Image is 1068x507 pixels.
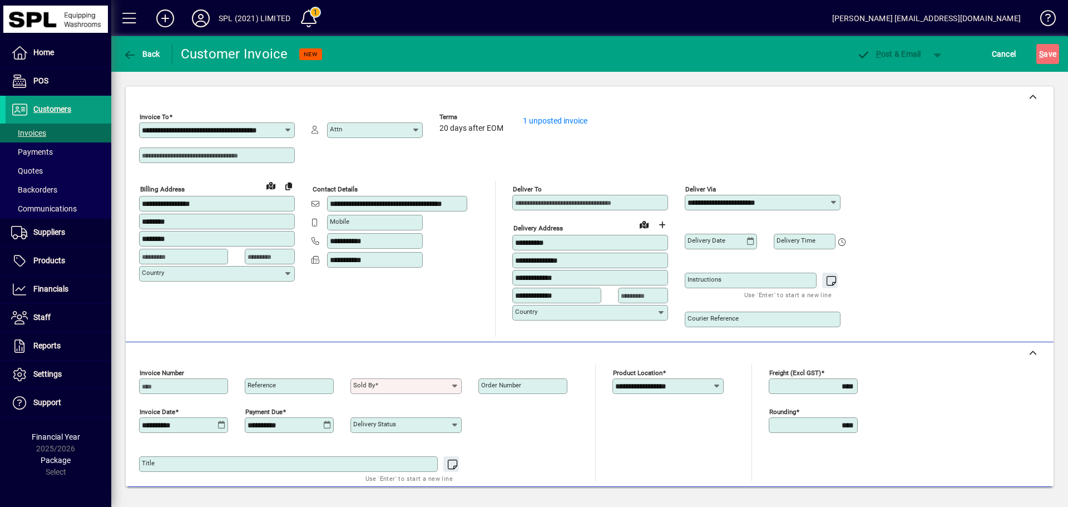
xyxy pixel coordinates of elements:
a: POS [6,67,111,95]
span: Backorders [11,185,57,194]
mat-label: Freight (excl GST) [769,369,821,377]
mat-label: Payment due [245,408,283,416]
a: Quotes [6,161,111,180]
span: POS [33,76,48,85]
button: Cancel [989,44,1019,64]
mat-hint: Use 'Enter' to start a new line [365,472,453,485]
mat-label: Invoice number [140,369,184,377]
mat-label: Mobile [330,218,349,225]
div: Customer Invoice [181,45,288,63]
span: Invoices [11,129,46,137]
mat-hint: Use 'Enter' to start a new line [744,288,832,301]
a: Financials [6,275,111,303]
app-page-header-button: Back [111,44,172,64]
span: Back [123,50,160,58]
mat-label: Delivery date [688,237,725,244]
a: Payments [6,142,111,161]
span: Communications [11,204,77,213]
a: Home [6,39,111,67]
mat-label: Deliver To [513,185,542,193]
div: SPL (2021) LIMITED [219,9,290,27]
mat-label: Attn [330,125,342,133]
span: NEW [304,51,318,58]
a: Settings [6,361,111,388]
span: Financials [33,284,68,293]
mat-label: Invoice To [140,113,169,121]
mat-label: Product location [613,369,662,377]
span: Home [33,48,54,57]
span: Reports [33,341,61,350]
mat-label: Invoice date [140,408,175,416]
mat-label: Deliver via [685,185,716,193]
a: Products [6,247,111,275]
mat-label: Title [142,459,155,467]
button: Save [1036,44,1059,64]
a: Support [6,389,111,417]
span: Financial Year [32,432,80,441]
mat-label: Order number [481,381,521,389]
mat-label: Delivery time [777,237,815,244]
mat-label: Delivery status [353,420,396,428]
span: Support [33,398,61,407]
button: Copy to Delivery address [280,177,298,195]
mat-label: Reference [248,381,276,389]
button: Back [120,44,163,64]
span: S [1039,50,1044,58]
span: Payments [11,147,53,156]
button: Post & Email [851,44,927,64]
button: Profile [183,8,219,28]
span: Package [41,456,71,465]
span: Settings [33,370,62,378]
span: Customers [33,105,71,114]
span: Products [33,256,65,265]
span: 20 days after EOM [439,124,503,133]
a: Reports [6,332,111,360]
button: Add [147,8,183,28]
a: Backorders [6,180,111,199]
a: Communications [6,199,111,218]
span: ost & Email [857,50,921,58]
a: View on map [635,215,653,233]
a: Knowledge Base [1032,2,1054,38]
span: Suppliers [33,228,65,237]
div: [PERSON_NAME] [EMAIL_ADDRESS][DOMAIN_NAME] [832,9,1021,27]
span: Quotes [11,166,43,175]
mat-label: Country [515,308,537,316]
a: Suppliers [6,219,111,247]
mat-label: Courier Reference [688,314,739,322]
span: Terms [439,114,506,121]
span: P [876,50,881,58]
mat-label: Sold by [353,381,375,389]
span: Cancel [992,45,1016,63]
a: 1 unposted invoice [523,116,587,125]
span: Staff [33,313,51,322]
a: Staff [6,304,111,332]
mat-label: Country [142,269,164,277]
mat-label: Rounding [769,408,796,416]
mat-label: Instructions [688,275,721,283]
a: Invoices [6,124,111,142]
span: ave [1039,45,1056,63]
button: Choose address [653,216,671,234]
a: View on map [262,176,280,194]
